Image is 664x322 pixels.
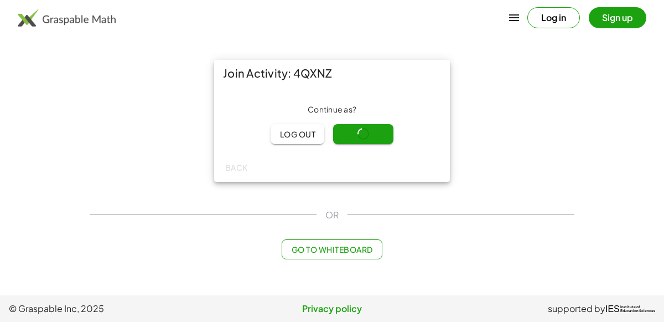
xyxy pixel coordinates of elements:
span: OR [325,208,339,222]
button: Log in [527,7,580,28]
span: Institute of Education Sciences [620,305,655,313]
span: Go to Whiteboard [291,244,372,254]
a: IESInstitute ofEducation Sciences [605,302,655,315]
button: Log out [271,124,324,144]
span: supported by [548,302,605,315]
div: Join Activity: 4QXNZ [214,60,450,86]
a: Privacy policy [224,302,439,315]
button: Go to Whiteboard [282,239,382,259]
span: IES [605,304,620,314]
span: Log out [279,129,315,139]
button: Sign up [589,7,646,28]
span: © Graspable Inc, 2025 [9,302,224,315]
div: Continue as ? [223,104,441,115]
